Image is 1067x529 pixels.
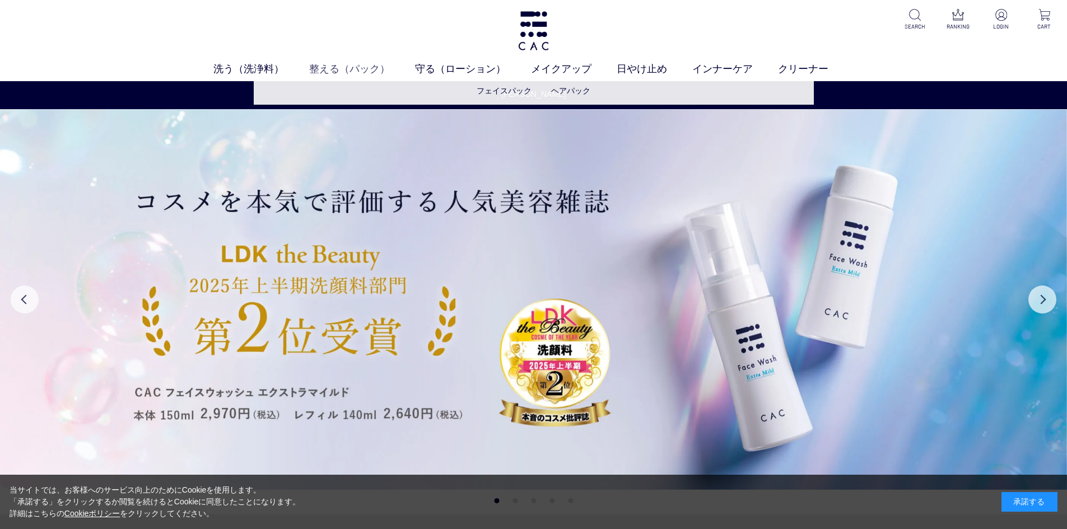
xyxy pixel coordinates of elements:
[1031,9,1058,31] a: CART
[617,62,692,77] a: 日やけ止め
[477,86,532,95] a: フェイスパック
[415,62,531,77] a: 守る（ローション）
[987,9,1015,31] a: LOGIN
[309,62,415,77] a: 整える（パック）
[516,11,551,50] img: logo
[1031,22,1058,31] p: CART
[551,86,590,95] a: ヘアパック
[987,22,1015,31] p: LOGIN
[944,9,972,31] a: RANKING
[531,62,617,77] a: メイクアップ
[778,62,854,77] a: クリーナー
[11,285,39,313] button: Previous
[213,62,309,77] a: 洗う（洗浄料）
[692,62,778,77] a: インナーケア
[901,9,929,31] a: SEARCH
[1001,492,1057,512] div: 承諾する
[10,484,301,519] div: 当サイトでは、お客様へのサービス向上のためにCookieを使用します。 「承諾する」をクリックするか閲覧を続けるとCookieに同意したことになります。 詳細はこちらの をクリックしてください。
[901,22,929,31] p: SEARCH
[64,509,120,518] a: Cookieポリシー
[944,22,972,31] p: RANKING
[1028,285,1056,313] button: Next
